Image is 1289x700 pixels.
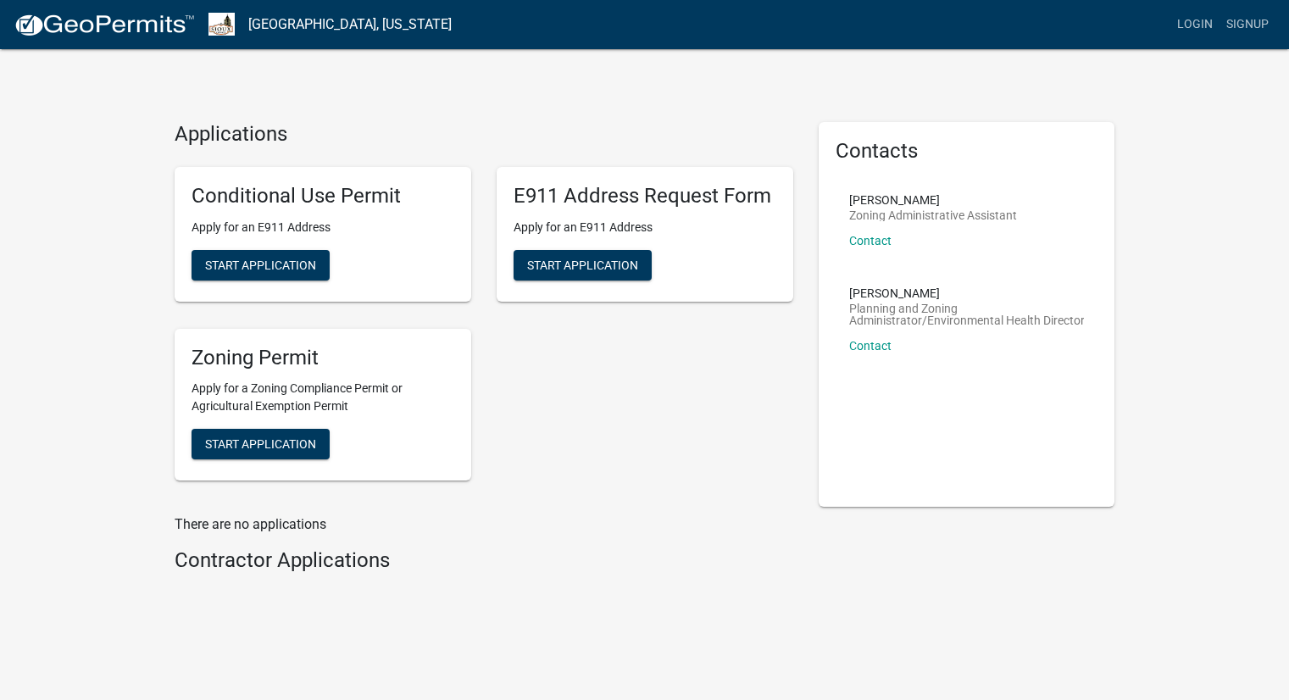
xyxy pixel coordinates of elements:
h5: E911 Address Request Form [514,184,776,208]
h5: Contacts [836,139,1098,164]
button: Start Application [192,250,330,281]
button: Start Application [192,429,330,459]
button: Start Application [514,250,652,281]
a: Signup [1220,8,1275,41]
span: Start Application [205,437,316,451]
wm-workflow-list-section: Applications [175,122,793,494]
h4: Applications [175,122,793,147]
p: There are no applications [175,514,793,535]
h4: Contractor Applications [175,548,793,573]
span: Start Application [205,258,316,271]
p: [PERSON_NAME] [849,194,1017,206]
a: Contact [849,339,892,353]
a: Login [1170,8,1220,41]
p: Apply for an E911 Address [514,219,776,236]
wm-workflow-list-section: Contractor Applications [175,548,793,580]
p: [PERSON_NAME] [849,287,1085,299]
img: Sioux County, Iowa [208,13,235,36]
p: Apply for an E911 Address [192,219,454,236]
span: Start Application [527,258,638,271]
a: Contact [849,234,892,247]
p: Apply for a Zoning Compliance Permit or Agricultural Exemption Permit [192,380,454,415]
h5: Conditional Use Permit [192,184,454,208]
p: Zoning Administrative Assistant [849,209,1017,221]
h5: Zoning Permit [192,346,454,370]
a: [GEOGRAPHIC_DATA], [US_STATE] [248,10,452,39]
p: Planning and Zoning Administrator/Environmental Health Director [849,303,1085,326]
